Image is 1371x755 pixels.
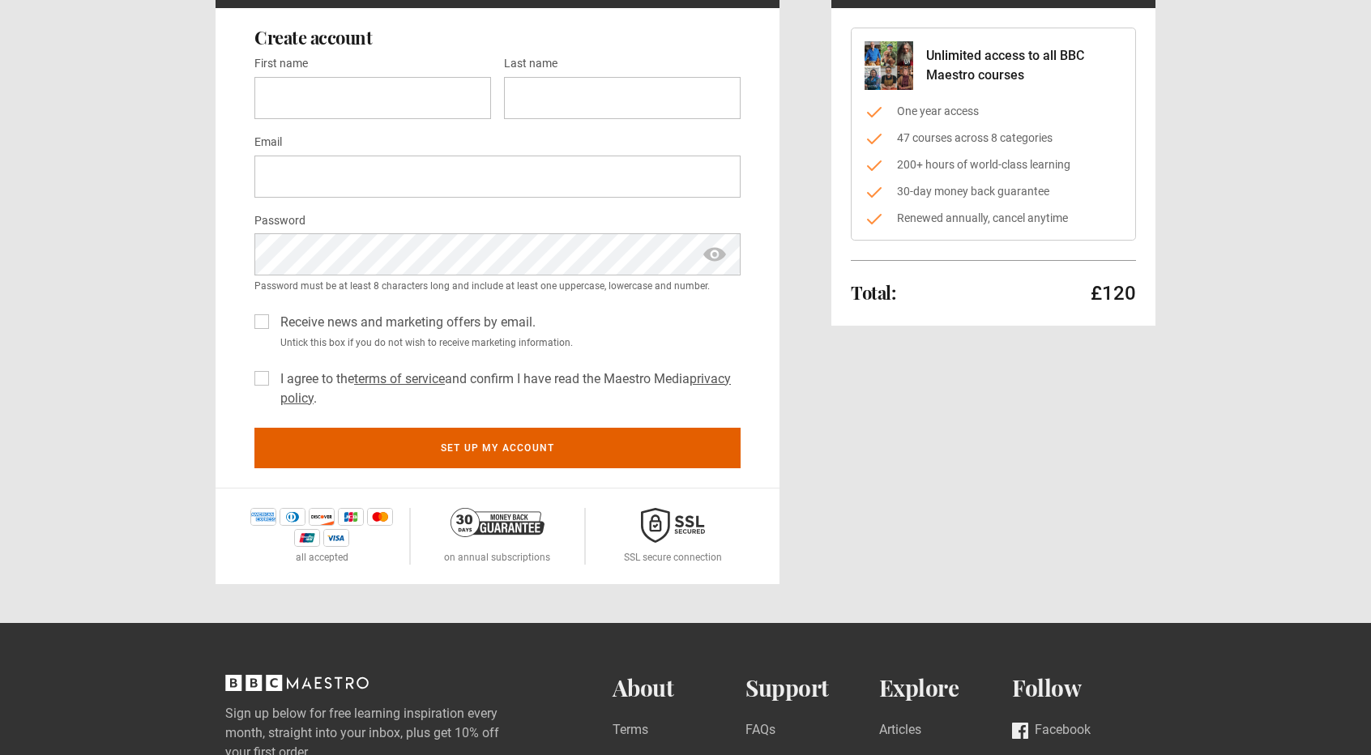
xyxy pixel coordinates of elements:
a: BBC Maestro, back to top [225,680,369,696]
p: on annual subscriptions [444,550,550,565]
label: Email [254,133,282,152]
img: 30-day-money-back-guarantee-c866a5dd536ff72a469b.png [451,508,545,537]
h2: Follow [1012,675,1146,702]
p: Unlimited access to all BBC Maestro courses [926,46,1122,85]
h2: About [613,675,746,702]
img: unionpay [294,529,320,547]
h2: Explore [879,675,1013,702]
svg: BBC Maestro, back to top [225,675,369,691]
button: Set up my account [254,428,741,468]
li: 200+ hours of world-class learning [865,156,1122,173]
p: SSL secure connection [624,550,722,565]
h2: Support [745,675,879,702]
small: Untick this box if you do not wish to receive marketing information. [274,335,741,350]
li: One year access [865,103,1122,120]
h2: Total: [851,283,895,302]
p: all accepted [296,550,348,565]
a: Articles [879,720,921,742]
a: FAQs [745,720,775,742]
li: Renewed annually, cancel anytime [865,210,1122,227]
a: privacy policy [280,371,731,406]
img: discover [309,508,335,526]
img: visa [323,529,349,547]
label: I agree to the and confirm I have read the Maestro Media . [274,369,741,408]
label: Receive news and marketing offers by email. [274,313,536,332]
img: jcb [338,508,364,526]
small: Password must be at least 8 characters long and include at least one uppercase, lowercase and num... [254,279,741,293]
label: First name [254,54,308,74]
h2: Create account [254,28,741,47]
img: diners [280,508,305,526]
li: 30-day money back guarantee [865,183,1122,200]
p: £120 [1091,280,1136,306]
a: terms of service [354,371,445,386]
img: mastercard [367,508,393,526]
label: Password [254,211,305,231]
img: amex [250,508,276,526]
span: show password [702,233,728,275]
label: Last name [504,54,557,74]
li: 47 courses across 8 categories [865,130,1122,147]
a: Terms [613,720,648,742]
a: Facebook [1012,720,1091,742]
